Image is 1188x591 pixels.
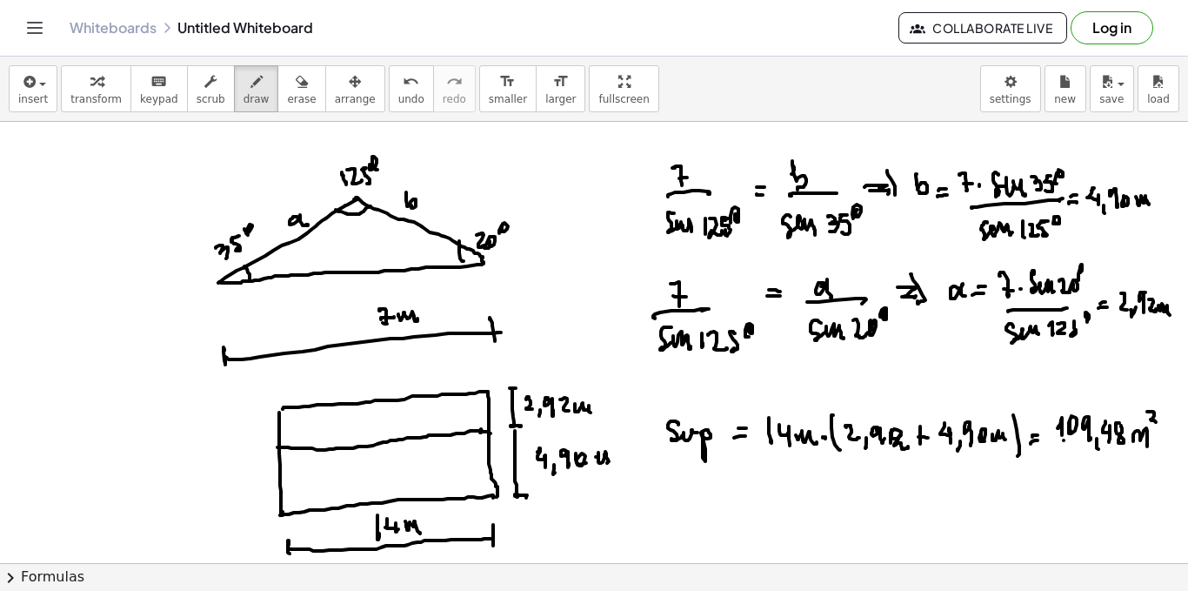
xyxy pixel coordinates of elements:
span: larger [545,93,576,105]
span: insert [18,93,48,105]
a: Whiteboards [70,19,157,37]
button: scrub [187,65,235,112]
button: format_sizesmaller [479,65,537,112]
i: format_size [499,71,516,92]
button: transform [61,65,131,112]
button: Collaborate Live [898,12,1067,44]
button: arrange [325,65,385,112]
button: undoundo [389,65,434,112]
span: undo [398,93,424,105]
button: new [1045,65,1086,112]
button: settings [980,65,1041,112]
button: load [1138,65,1179,112]
i: format_size [552,71,569,92]
span: transform [70,93,122,105]
button: draw [234,65,279,112]
i: redo [446,71,463,92]
span: arrange [335,93,376,105]
span: keypad [140,93,178,105]
button: redoredo [433,65,476,112]
button: save [1090,65,1134,112]
i: keyboard [150,71,167,92]
button: fullscreen [589,65,658,112]
button: Toggle navigation [21,14,49,42]
button: erase [277,65,325,112]
span: draw [244,93,270,105]
button: format_sizelarger [536,65,585,112]
span: erase [287,93,316,105]
button: insert [9,65,57,112]
span: fullscreen [598,93,649,105]
button: keyboardkeypad [130,65,188,112]
span: load [1147,93,1170,105]
span: smaller [489,93,527,105]
span: save [1099,93,1124,105]
span: scrub [197,93,225,105]
span: Collaborate Live [913,20,1052,36]
span: settings [990,93,1031,105]
span: new [1054,93,1076,105]
span: redo [443,93,466,105]
button: Log in [1071,11,1153,44]
i: undo [403,71,419,92]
